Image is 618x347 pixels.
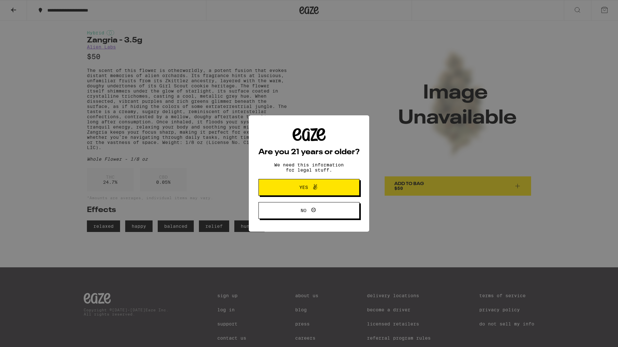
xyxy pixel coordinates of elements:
p: We need this information for legal stuff. [269,162,349,173]
button: No [258,202,360,219]
h2: Are you 21 years or older? [258,148,360,156]
span: No [301,208,306,213]
span: Yes [299,185,308,190]
button: Yes [258,179,360,196]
